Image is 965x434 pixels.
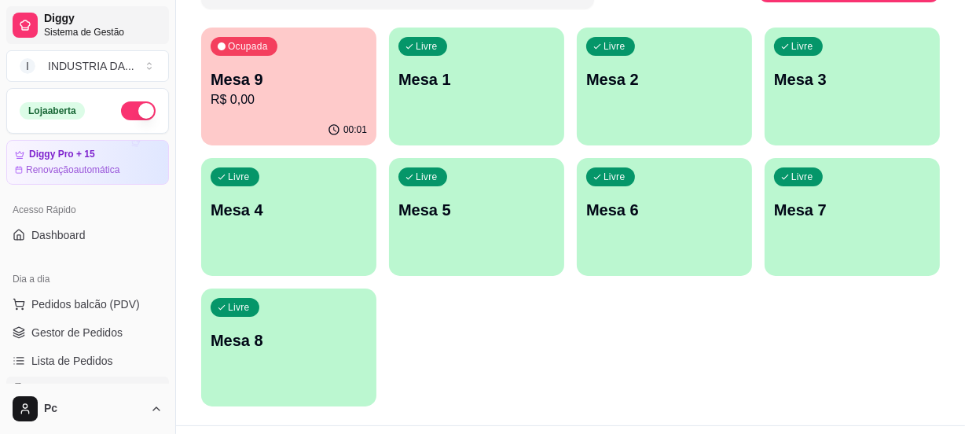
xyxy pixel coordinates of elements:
[6,267,169,292] div: Dia a dia
[774,68,930,90] p: Mesa 3
[6,348,169,373] a: Lista de Pedidos
[201,28,376,145] button: OcupadaMesa 9R$ 0,0000:01
[31,227,86,243] span: Dashboard
[121,101,156,120] button: Alterar Status
[228,171,250,183] p: Livre
[31,296,140,312] span: Pedidos balcão (PDV)
[398,68,555,90] p: Mesa 1
[577,28,752,145] button: LivreMesa 2
[774,199,930,221] p: Mesa 7
[48,58,134,74] div: INDUSTRIA DA ...
[6,197,169,223] div: Acesso Rápido
[6,292,169,317] button: Pedidos balcão (PDV)
[577,158,752,276] button: LivreMesa 6
[791,171,813,183] p: Livre
[31,325,123,340] span: Gestor de Pedidos
[6,6,169,44] a: DiggySistema de Gestão
[604,171,626,183] p: Livre
[211,68,367,90] p: Mesa 9
[228,301,250,314] p: Livre
[398,199,555,221] p: Mesa 5
[791,40,813,53] p: Livre
[26,164,119,176] article: Renovação automática
[586,199,743,221] p: Mesa 6
[6,377,169,402] a: Salão / Mesas
[389,158,564,276] button: LivreMesa 5
[201,289,376,406] button: LivreMesa 8
[765,158,940,276] button: LivreMesa 7
[44,402,144,416] span: Pc
[416,40,438,53] p: Livre
[20,58,35,74] span: I
[765,28,940,145] button: LivreMesa 3
[6,390,169,428] button: Pc
[228,40,268,53] p: Ocupada
[6,140,169,185] a: Diggy Pro + 15Renovaçãoautomática
[343,123,367,136] p: 00:01
[201,158,376,276] button: LivreMesa 4
[6,320,169,345] a: Gestor de Pedidos
[389,28,564,145] button: LivreMesa 1
[6,223,169,248] a: Dashboard
[20,102,85,120] div: Loja aberta
[6,50,169,82] button: Select a team
[44,26,163,39] span: Sistema de Gestão
[211,199,367,221] p: Mesa 4
[586,68,743,90] p: Mesa 2
[31,381,101,397] span: Salão / Mesas
[44,12,163,26] span: Diggy
[29,149,95,160] article: Diggy Pro + 15
[604,40,626,53] p: Livre
[416,171,438,183] p: Livre
[211,90,367,109] p: R$ 0,00
[31,353,113,369] span: Lista de Pedidos
[211,329,367,351] p: Mesa 8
